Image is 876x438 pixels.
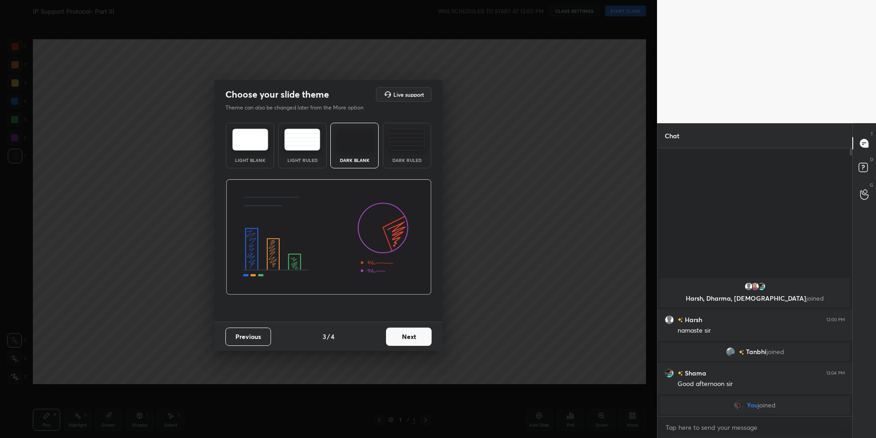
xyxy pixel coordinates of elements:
[751,282,760,291] img: 072b5b6ad1814e14a69d6296086e12bd.jpg
[657,276,852,416] div: grid
[232,158,268,162] div: Light Blank
[739,350,744,355] img: no-rating-badge.077c3623.svg
[284,129,320,151] img: lightRuledTheme.5fabf969.svg
[870,156,873,163] p: D
[870,182,873,188] p: G
[225,104,373,112] p: Theme can also be changed later from the More option
[337,129,373,151] img: darkTheme.f0cc69e5.svg
[323,332,326,341] h4: 3
[826,317,845,323] div: 12:00 PM
[758,401,776,409] span: joined
[389,129,425,151] img: darkRuledTheme.de295e13.svg
[683,368,706,378] h6: Shama
[678,371,683,376] img: no-rating-badge.077c3623.svg
[665,369,674,378] img: 3
[757,282,766,291] img: 3
[747,401,758,409] span: You
[726,347,735,356] img: 3
[386,328,432,346] button: Next
[665,315,674,324] img: default.png
[232,129,268,151] img: lightTheme.e5ed3b09.svg
[678,326,845,335] div: namaste sir
[331,332,334,341] h4: 4
[225,89,329,100] h2: Choose your slide theme
[327,332,330,341] h4: /
[657,124,687,148] p: Chat
[766,348,784,355] span: joined
[226,179,432,295] img: darkThemeBanner.d06ce4a2.svg
[389,158,425,162] div: Dark Ruled
[806,294,824,302] span: joined
[734,401,743,410] img: 0cf1bf49248344338ee83de1f04af710.9781463_3
[744,282,753,291] img: default.png
[678,380,845,389] div: Good afternoon sir
[393,92,424,97] h5: Live support
[678,318,683,323] img: no-rating-badge.077c3623.svg
[746,348,766,355] span: Tanbhi
[871,130,873,137] p: T
[665,295,845,302] p: Harsh, Dharma, [DEMOGRAPHIC_DATA]
[683,315,702,324] h6: Harsh
[336,158,373,162] div: Dark Blank
[826,370,845,376] div: 12:04 PM
[284,158,321,162] div: Light Ruled
[225,328,271,346] button: Previous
